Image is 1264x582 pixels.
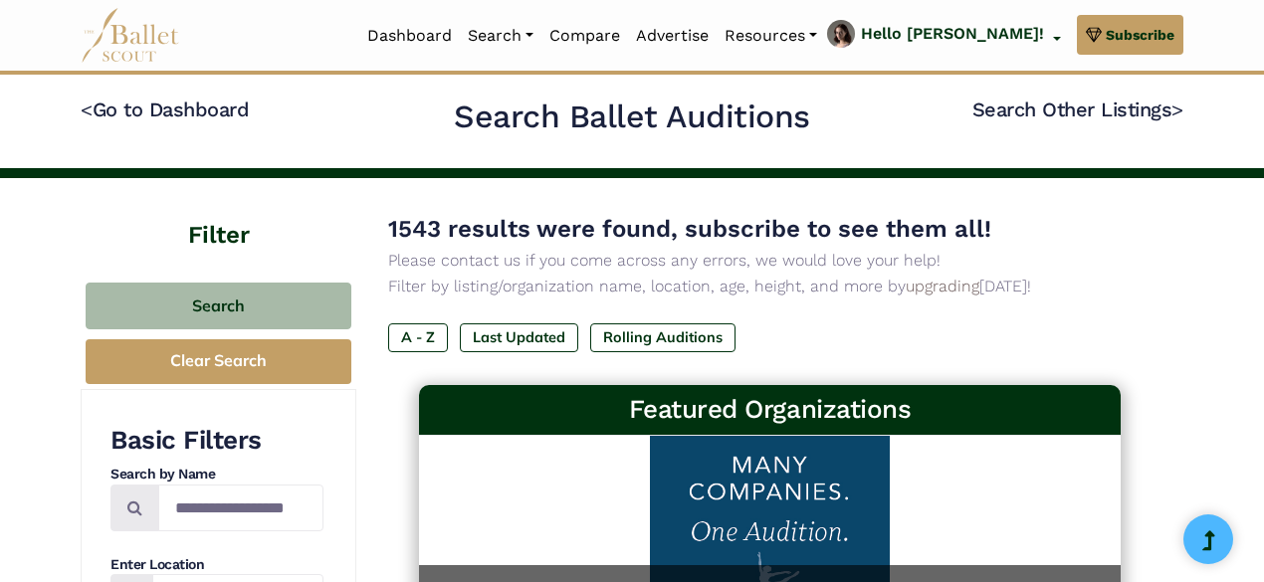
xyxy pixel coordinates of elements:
h4: Search by Name [110,465,323,485]
a: Search Other Listings> [972,97,1183,121]
span: Subscribe [1106,24,1174,46]
label: Rolling Auditions [590,323,736,351]
a: <Go to Dashboard [81,97,249,121]
label: Last Updated [460,323,578,351]
a: Resources [717,15,825,57]
a: profile picture Hello [PERSON_NAME]! [825,18,1061,52]
code: > [1171,97,1183,121]
h3: Featured Organizations [435,393,1106,427]
a: Compare [541,15,628,57]
h3: Basic Filters [110,424,323,458]
p: Filter by listing/organization name, location, age, height, and more by [DATE]! [388,274,1152,299]
a: Search [460,15,541,57]
input: Search by names... [158,485,323,531]
a: upgrading [906,277,979,295]
a: Advertise [628,15,717,57]
h4: Filter [81,178,356,253]
p: Hello [PERSON_NAME]! [861,21,1044,47]
a: Dashboard [359,15,460,57]
img: gem.svg [1086,24,1102,46]
button: Search [86,283,351,329]
a: Subscribe [1077,15,1183,55]
label: A - Z [388,323,448,351]
span: 1543 results were found, subscribe to see them all! [388,215,991,243]
button: Clear Search [86,339,351,384]
img: profile picture [827,20,855,62]
p: Please contact us if you come across any errors, we would love your help! [388,248,1152,274]
code: < [81,97,93,121]
h4: Enter Location [110,555,323,575]
h2: Search Ballet Auditions [454,97,810,138]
